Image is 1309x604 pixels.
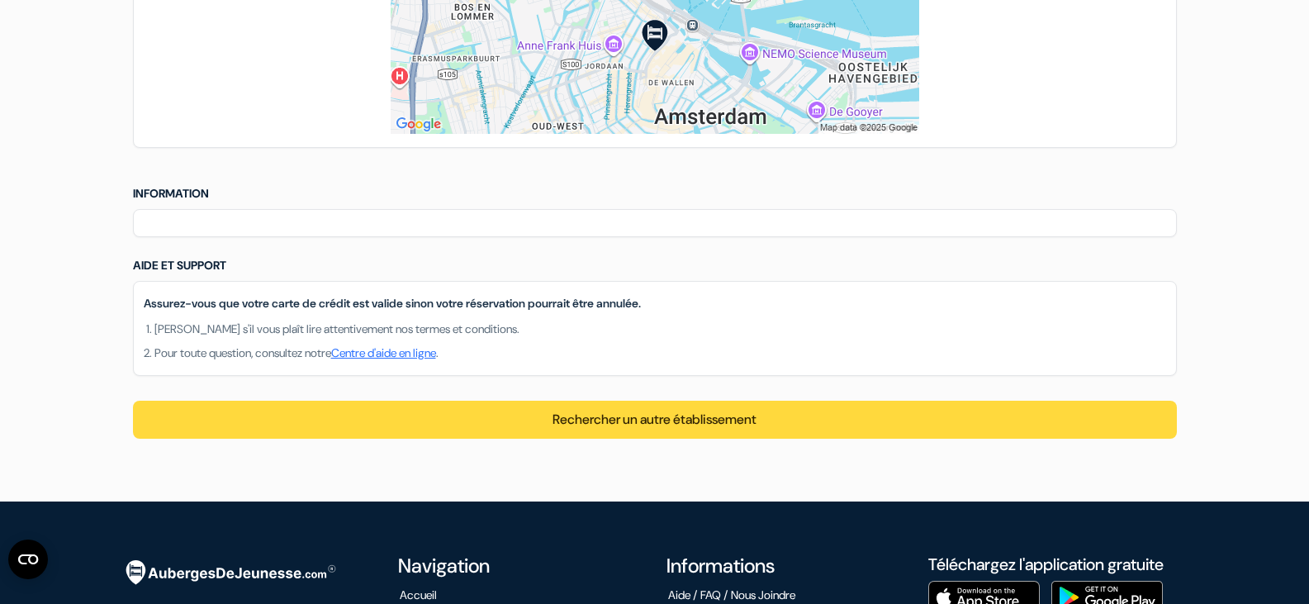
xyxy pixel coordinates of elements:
a: Centre d'aide en ligne [331,345,436,360]
h4: Informations [666,554,908,578]
span: Aide et support [133,258,226,273]
li: Pour toute question, consultez notre . [154,345,1166,362]
li: [PERSON_NAME] s'il vous plaît lire attentivement nos termes et conditions. [154,321,1166,338]
a: Rechercher un autre établissement [553,411,756,428]
p: Assurez-vous que votre carte de crédit est valide sinon votre réservation pourrait être annulée. [144,295,1166,312]
img: AubergesDeJeunesse.com.svg [114,548,344,597]
span: Information [133,186,209,201]
a: Téléchargez l'application gratuite [928,554,1164,575]
button: Ouvrir le widget CMP [8,540,48,579]
a: Accueil [400,587,437,602]
a: Aide / FAQ / Nous Joindre [668,587,795,602]
h4: Navigation [398,554,640,578]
